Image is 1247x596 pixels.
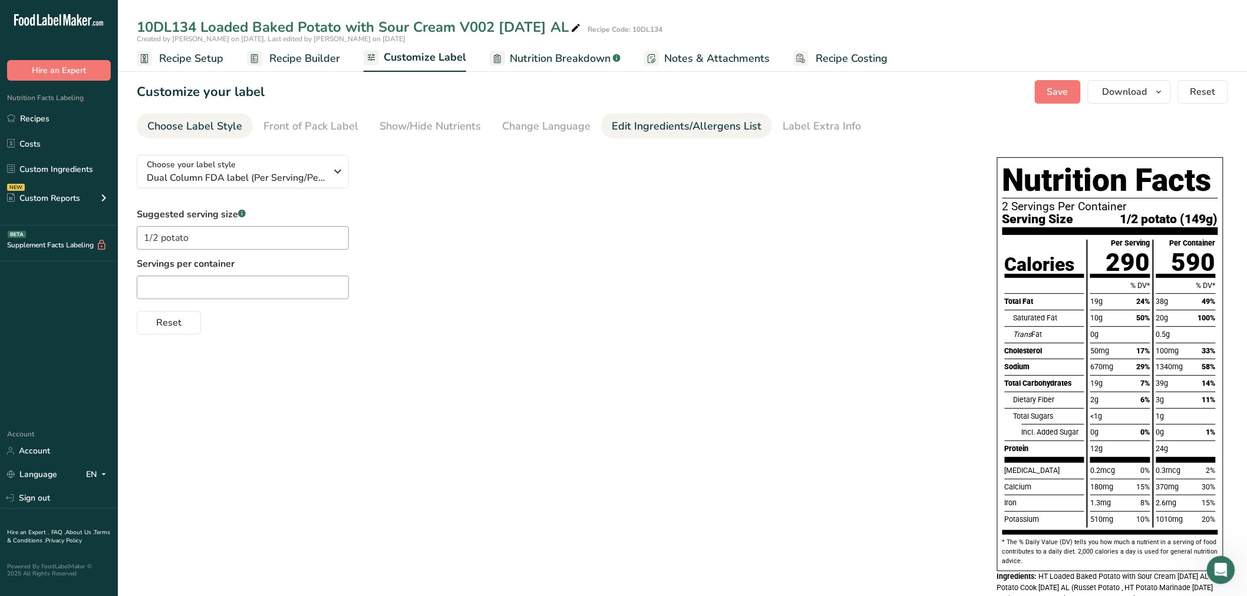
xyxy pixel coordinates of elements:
span: 58% [1202,362,1216,371]
div: Potassium [1005,511,1084,528]
span: 7% [1141,379,1150,388]
div: Show/Hide Nutrients [380,118,481,134]
a: Language [7,464,57,485]
span: 10g [1090,313,1103,322]
button: Reset [1178,80,1228,104]
div: Per Container [1170,240,1216,247]
span: 1% [1206,428,1216,436]
span: 11% [1202,395,1216,404]
label: Suggested serving size [137,207,349,221]
span: 2% [1206,466,1216,475]
span: 20g [1156,313,1169,322]
span: 1340mg [1156,362,1183,371]
div: EN [86,468,111,482]
span: 180mg [1090,482,1113,491]
a: About Us . [65,528,94,537]
span: 290 [1106,248,1150,277]
span: Recipe Setup [159,51,223,67]
a: Notes & Attachments [644,45,770,72]
a: Privacy Policy [45,537,82,545]
i: Trans [1013,330,1031,339]
div: Fat [1013,326,1084,343]
span: 0.3mcg [1156,466,1181,475]
span: 33% [1202,346,1216,355]
span: Recipe Costing [816,51,888,67]
span: Download [1103,85,1147,99]
span: 0g [1090,330,1098,339]
a: Hire an Expert . [7,528,49,537]
span: Reset [1190,85,1216,99]
span: Dual Column FDA label (Per Serving/Per Container) [147,171,326,185]
span: 12g [1090,444,1103,453]
button: Hire an Expert [7,60,111,81]
div: Label Extra Info [783,118,861,134]
h1: Customize your label [137,82,265,102]
span: 10% [1137,515,1150,524]
span: 19g [1090,297,1103,306]
button: Choose your label style Dual Column FDA label (Per Serving/Per Container) [137,155,349,188]
p: 2 Servings Per Container [1002,201,1218,213]
div: Total Fat [1005,293,1084,310]
div: Protein [1005,441,1084,457]
span: 3g [1156,395,1164,404]
span: 100mg [1156,346,1179,355]
iframe: Intercom live chat [1207,556,1235,584]
div: Recipe Code: 10DL134 [588,24,662,35]
span: 0g [1090,428,1098,436]
span: 49% [1202,297,1216,306]
span: 14% [1202,379,1216,388]
button: Reset [137,311,201,335]
span: 670mg [1090,362,1113,371]
div: Front of Pack Label [263,118,358,134]
label: Servings per container [137,257,349,271]
a: Nutrition Breakdown [490,45,621,72]
a: Terms & Conditions . [7,528,110,545]
a: FAQ . [51,528,65,537]
span: 1.3mg [1090,498,1111,507]
span: 6% [1141,395,1150,404]
span: 15% [1202,498,1216,507]
span: 2.6mg [1156,498,1177,507]
span: 29% [1137,362,1150,371]
span: 17% [1137,346,1150,355]
span: 590 [1172,248,1216,277]
span: 0% [1141,428,1150,436]
span: 39g [1156,379,1169,388]
button: Save [1035,80,1081,104]
span: 30% [1202,482,1216,491]
span: 0.2mcg [1090,466,1115,475]
div: Iron [1005,495,1084,511]
span: Customize Label [384,49,466,65]
span: Save [1047,85,1068,99]
span: Recipe Builder [269,51,340,67]
span: 20% [1202,515,1216,524]
div: % DV* [1090,277,1150,294]
span: 24% [1137,297,1150,306]
span: 24g [1156,444,1169,453]
span: 8% [1141,498,1150,507]
div: Change Language [502,118,590,134]
div: Calcium [1005,479,1084,495]
div: Total Carbohydrates [1005,375,1084,392]
div: Cholesterol [1005,343,1084,359]
div: Saturated Fat [1013,310,1084,326]
div: 10DL134 Loaded Baked Potato with Sour Cream V002 [DATE] AL [137,16,583,38]
span: 50mg [1090,346,1109,355]
div: Custom Reports [7,192,80,204]
span: Notes & Attachments [664,51,770,67]
p: * The % Daily Value (DV) tells you how much a nutrient in a serving of food contributes to a dail... [1002,538,1218,566]
div: Sodium [1005,359,1084,375]
span: Reset [156,316,182,330]
h1: Nutrition Facts [1002,163,1218,198]
div: [MEDICAL_DATA] [1005,462,1084,479]
span: Serving Size [1002,213,1074,225]
span: 1010mg [1156,515,1183,524]
div: Per Serving [1111,240,1150,247]
span: 1/2 potato (149g) [1120,213,1218,225]
span: <1g [1090,412,1102,420]
span: 38g [1156,297,1169,306]
span: Choose your label style [147,158,236,171]
a: Recipe Costing [793,45,888,72]
div: Edit Ingredients/Allergens List [612,118,761,134]
a: Recipe Builder [247,45,340,72]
